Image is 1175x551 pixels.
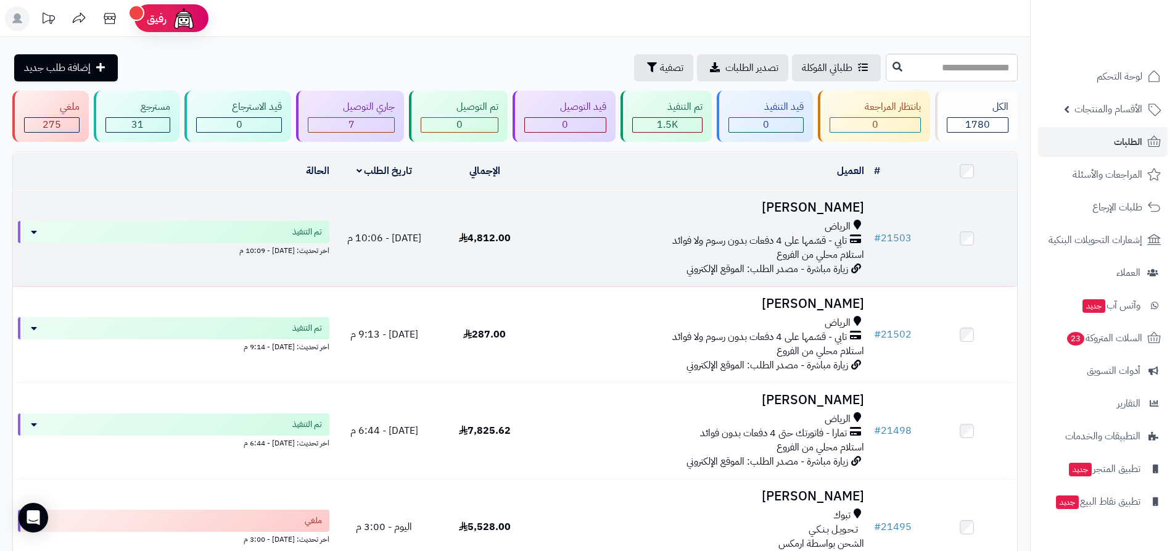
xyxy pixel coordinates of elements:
[1066,329,1142,347] span: السلات المتروكة
[633,118,703,132] div: 1467
[792,54,881,81] a: طلباتي المُوكلة
[874,231,912,246] a: #21503
[292,418,322,431] span: تم التنفيذ
[672,234,847,248] span: تابي - قسّمها على 4 دفعات بدون رسوم ولا فوائد
[1038,323,1168,353] a: السلات المتروكة23
[540,489,864,503] h3: [PERSON_NAME]
[348,117,355,132] span: 7
[657,117,678,132] span: 1.5K
[825,412,851,426] span: الرياض
[525,118,606,132] div: 0
[1038,225,1168,255] a: إشعارات التحويلات البنكية
[459,423,511,438] span: 7,825.62
[1065,428,1140,445] span: التطبيقات والخدمات
[1117,395,1140,412] span: التقارير
[350,423,418,438] span: [DATE] - 6:44 م
[632,100,703,114] div: تم التنفيذ
[947,100,1008,114] div: الكل
[1038,421,1168,451] a: التطبيقات والخدمات
[1038,258,1168,288] a: العملاء
[833,508,851,523] span: تبوك
[700,426,847,441] span: تمارا - فاتورتك حتى 4 دفعات بدون فوائد
[469,164,500,178] a: الإجمالي
[830,118,921,132] div: 0
[725,60,778,75] span: تصدير الطلبات
[874,423,912,438] a: #21498
[406,91,510,142] a: تم التوصيل 0
[1038,62,1168,91] a: لوحة التحكم
[1082,299,1105,313] span: جديد
[10,91,91,142] a: ملغي 275
[686,454,848,469] span: زيارة مباشرة - مصدر الطلب: الموقع الإلكتروني
[686,262,848,276] span: زيارة مباشرة - مصدر الطلب: الموقع الإلكتروني
[1074,101,1142,118] span: الأقسام والمنتجات
[672,330,847,344] span: تابي - قسّمها على 4 دفعات بدون رسوم ولا فوائد
[815,91,933,142] a: بانتظار المراجعة 0
[562,117,568,132] span: 0
[540,297,864,311] h3: [PERSON_NAME]
[1116,264,1140,281] span: العملاء
[182,91,294,142] a: قيد الاسترجاع 0
[1067,332,1085,346] span: 23
[33,6,64,34] a: تحديثات المنصة
[714,91,815,142] a: قيد التنفيذ 0
[524,100,606,114] div: قيد التوصيل
[837,164,864,178] a: العميل
[24,100,80,114] div: ملغي
[872,117,878,132] span: 0
[1038,389,1168,418] a: التقارير
[1038,193,1168,222] a: طلبات الإرجاع
[91,91,183,142] a: مسترجع 31
[459,231,511,246] span: 4,812.00
[933,91,1020,142] a: الكل1780
[830,100,921,114] div: بانتظار المراجعة
[294,91,407,142] a: جاري التوصيل 7
[308,118,395,132] div: 7
[825,220,851,234] span: الرياض
[1038,127,1168,157] a: الطلبات
[308,100,395,114] div: جاري التوصيل
[1068,460,1140,478] span: تطبيق المتجر
[1081,297,1140,314] span: وآتس آب
[634,54,693,81] button: تصفية
[1097,68,1142,85] span: لوحة التحكم
[1069,463,1092,476] span: جديد
[618,91,715,142] a: تم التنفيذ 1.5K
[660,60,683,75] span: تصفية
[874,423,881,438] span: #
[874,520,881,534] span: #
[1049,231,1142,249] span: إشعارات التحويلات البنكية
[197,118,281,132] div: 0
[357,164,413,178] a: تاريخ الطلب
[778,536,864,551] span: الشحن بواسطة ارمكس
[14,54,118,81] a: إضافة طلب جديد
[686,358,848,373] span: زيارة مباشرة - مصدر الطلب: الموقع الإلكتروني
[510,91,618,142] a: قيد التوصيل 0
[1056,495,1079,509] span: جديد
[777,344,864,358] span: استلام محلي من الفروع
[1038,487,1168,516] a: تطبيق نقاط البيعجديد
[24,60,91,75] span: إضافة طلب جديد
[874,164,880,178] a: #
[1114,133,1142,151] span: الطلبات
[802,60,852,75] span: طلباتي المُوكلة
[1055,493,1140,510] span: تطبيق نقاط البيع
[874,327,881,342] span: #
[540,393,864,407] h3: [PERSON_NAME]
[105,100,171,114] div: مسترجع
[763,117,769,132] span: 0
[236,117,242,132] span: 0
[196,100,282,114] div: قيد الاسترجاع
[1092,199,1142,216] span: طلبات الإرجاع
[18,436,329,449] div: اخر تحديث: [DATE] - 6:44 م
[18,339,329,352] div: اخر تحديث: [DATE] - 9:14 م
[106,118,170,132] div: 31
[421,100,498,114] div: تم التوصيل
[1091,29,1163,55] img: logo-2.png
[777,247,864,262] span: استلام محلي من الفروع
[1038,160,1168,189] a: المراجعات والأسئلة
[697,54,788,81] a: تصدير الطلبات
[777,440,864,455] span: استلام محلي من الفروع
[1038,291,1168,320] a: وآتس آبجديد
[347,231,421,246] span: [DATE] - 10:06 م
